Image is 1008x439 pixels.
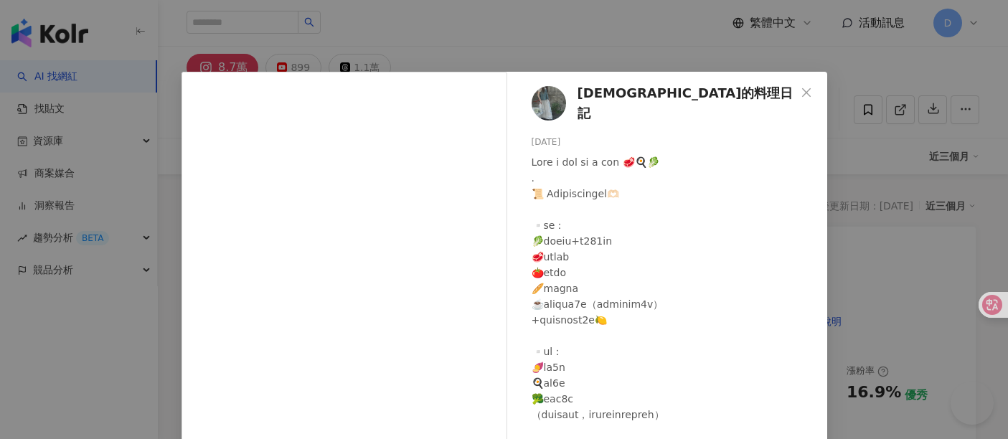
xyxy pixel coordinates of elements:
span: close [801,87,812,98]
img: KOL Avatar [532,86,566,121]
button: Close [792,78,821,107]
div: [DATE] [532,136,816,149]
span: [DEMOGRAPHIC_DATA]的料理日記 [578,83,796,124]
a: KOL Avatar[DEMOGRAPHIC_DATA]的料理日記 [532,83,796,124]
